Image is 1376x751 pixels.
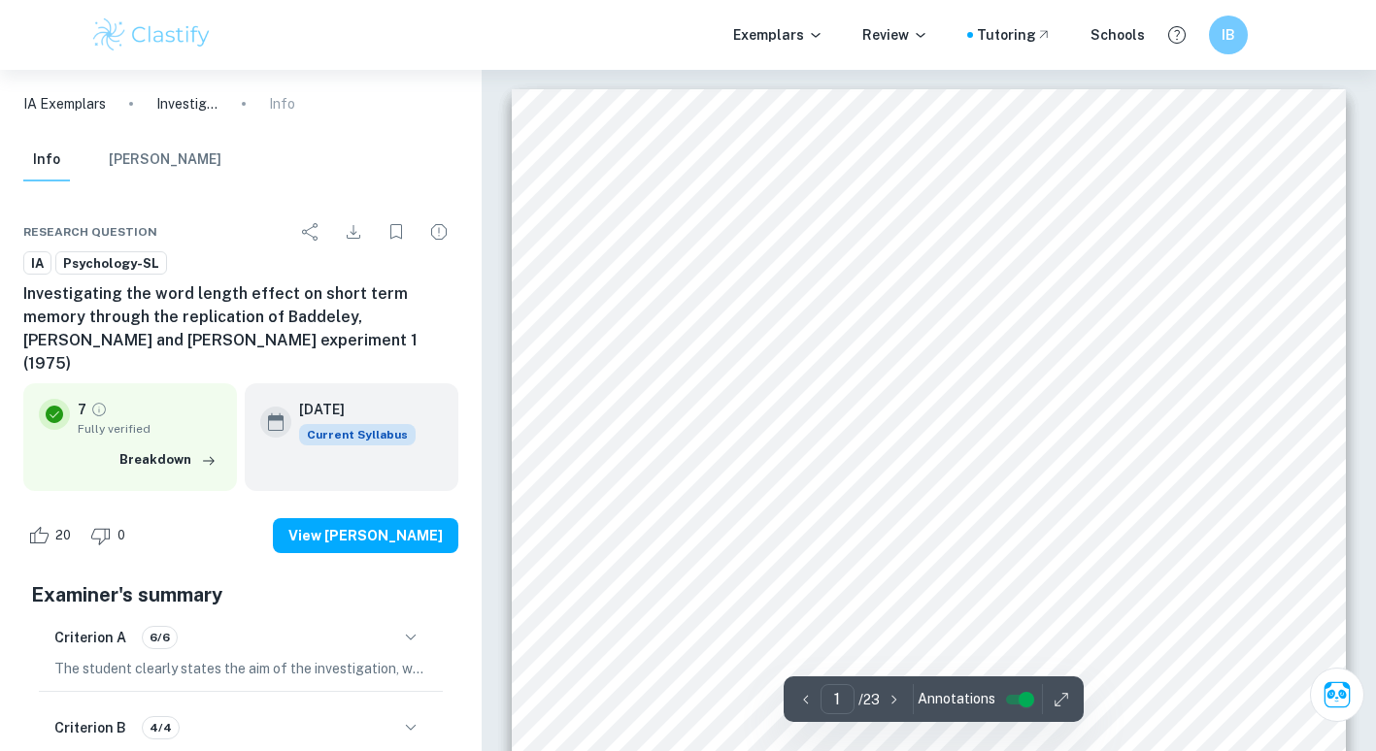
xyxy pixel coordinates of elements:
[54,627,126,648] h6: Criterion A
[45,526,82,545] span: 20
[299,424,416,445] span: Current Syllabus
[156,93,218,114] p: Investigating the word length effect on short term memory through the replication of Baddeley, [P...
[90,16,214,54] img: Clastify logo
[56,254,166,274] span: Psychology-SL
[763,510,928,536] span: [PERSON_NAME]
[90,401,108,418] a: Grade fully verified
[291,212,330,251] div: Share
[889,510,1066,536] span: experiment 1 (1975)
[55,251,167,276] a: Psychology-SL
[1310,668,1364,722] button: Ask Clai
[977,24,1052,46] a: Tutoring
[820,617,1000,634] span: Internal Assessment Psychology
[23,139,70,181] button: Info
[918,689,995,709] span: Annotations
[377,212,416,251] div: Bookmark
[54,717,126,738] h6: Criterion B
[1209,16,1248,54] button: IB
[1091,24,1145,46] a: Schools
[1160,18,1193,51] button: Help and Feedback
[865,638,974,655] span: Word Count: 2186
[107,526,136,545] span: 0
[858,689,880,710] p: / 23
[85,520,136,551] div: Dislike
[24,254,50,274] span: IA
[23,223,157,241] span: Research question
[1217,24,1239,46] h6: IB
[420,212,458,251] div: Report issue
[143,629,177,646] span: 6/6
[54,658,427,679] p: The student clearly states the aim of the investigation, which is to investigate whether shorter ...
[78,420,221,438] span: Fully verified
[269,93,295,114] p: Info
[23,282,458,375] h6: Investigating the word length effect on short term memory through the replication of Baddeley, [P...
[109,139,221,181] button: [PERSON_NAME]
[674,479,1091,505] span: through the replication of Baddeley, Thomson and
[23,520,82,551] div: Like
[31,580,451,609] h5: Examiner's summary
[334,212,373,251] div: Download
[299,399,400,420] h6: [DATE]
[273,518,458,553] button: View [PERSON_NAME]
[862,24,928,46] p: Review
[299,424,416,445] div: This exemplar is based on the current syllabus. Feel free to refer to it for inspiration/ideas wh...
[633,448,1118,473] span: Investigating the word length effect on short term memory
[23,251,51,276] a: IA
[78,399,86,420] p: 7
[23,93,106,114] a: IA Exemplars
[840,510,869,536] span: an’s
[143,719,179,736] span: 4/4
[115,445,221,474] button: Breakdown
[733,24,823,46] p: Exemplars
[823,670,992,687] span: Year of Submission: [DATE]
